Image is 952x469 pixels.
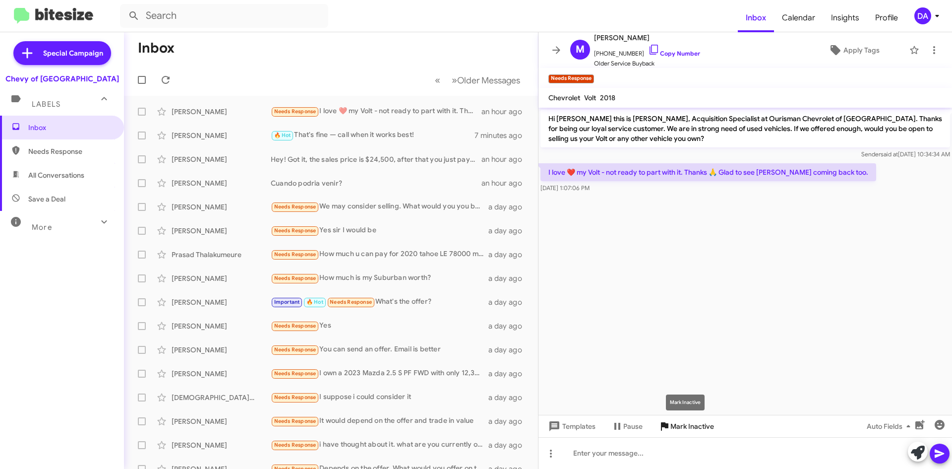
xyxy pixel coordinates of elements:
span: M [576,42,585,58]
div: [PERSON_NAME] [172,202,271,212]
button: Previous [429,70,446,90]
div: a day ago [488,369,530,379]
span: Templates [546,417,595,435]
div: [PERSON_NAME] [172,273,271,283]
div: 7 minutes ago [475,131,530,140]
span: Needs Response [330,299,372,305]
span: Needs Response [274,394,316,401]
span: Needs Response [274,251,316,258]
p: Hi [PERSON_NAME] this is [PERSON_NAME], Acquisition Specialist at Ourisman Chevrolet of [GEOGRAPH... [540,110,950,147]
button: Mark Inactive [651,417,722,435]
div: Yes sir I would be [271,225,488,236]
span: Auto Fields [867,417,914,435]
button: DA [906,7,941,24]
span: Apply Tags [843,41,880,59]
div: [PERSON_NAME] [172,321,271,331]
p: I love ❤️ my Volt - not ready to part with it. Thanks 🙏 Glad to see [PERSON_NAME] coming back too. [540,163,876,181]
span: Sender [DATE] 10:34:34 AM [861,150,950,158]
span: Needs Response [274,275,316,281]
div: a day ago [488,416,530,426]
a: Inbox [738,3,774,32]
div: Cuando podria venir? [271,178,481,188]
div: i have thought about it. what are you currently offering for 2020 [PERSON_NAME] [271,439,488,451]
a: Calendar [774,3,823,32]
h1: Inbox [138,40,175,56]
div: an hour ago [481,178,530,188]
span: [PHONE_NUMBER] [594,44,700,59]
div: [PERSON_NAME] [172,178,271,188]
span: » [452,74,457,86]
span: Labels [32,100,60,109]
div: an hour ago [481,107,530,117]
nav: Page navigation example [429,70,526,90]
div: a day ago [488,393,530,402]
span: Inbox [28,123,113,133]
span: Needs Response [274,418,316,424]
div: a day ago [488,297,530,307]
div: I suppose i could consider it [271,392,488,403]
div: a day ago [488,202,530,212]
div: a day ago [488,250,530,260]
div: a day ago [488,321,530,331]
div: Prasad Thalakumeure [172,250,271,260]
span: Needs Response [274,442,316,448]
div: Mark Inactive [666,395,705,410]
span: Needs Response [28,146,113,156]
div: [PERSON_NAME] [172,131,271,140]
button: Templates [538,417,603,435]
span: All Conversations [28,170,84,180]
div: Hey! Got it, the sales price is $24,500, after that you just pay a $800 Processing Fee and your l... [271,154,481,164]
span: Older Messages [457,75,520,86]
div: How much u can pay for 2020 tahoe LE 78000 milage with cargo box rails and phone charger on arm rest [271,249,488,260]
div: It would depend on the offer and trade in value [271,415,488,427]
div: a day ago [488,345,530,355]
button: Apply Tags [803,41,904,59]
div: a day ago [488,273,530,283]
div: Chevy of [GEOGRAPHIC_DATA] [5,74,119,84]
div: [PERSON_NAME] [172,416,271,426]
span: Needs Response [274,203,316,210]
div: a day ago [488,440,530,450]
div: What's the offer? [271,296,488,308]
span: said at [881,150,898,158]
span: Needs Response [274,108,316,115]
div: a day ago [488,226,530,236]
div: That's fine — call when it works best! [271,130,475,141]
span: Mark Inactive [670,417,714,435]
a: Insights [823,3,867,32]
span: « [435,74,440,86]
small: Needs Response [548,74,594,83]
span: Special Campaign [43,48,103,58]
div: [PERSON_NAME] [172,345,271,355]
div: I love ❤️ my Volt - not ready to part with it. Thanks 🙏 Glad to see [PERSON_NAME] coming back too. [271,106,481,117]
span: Needs Response [274,323,316,329]
span: Pause [623,417,643,435]
button: Pause [603,417,651,435]
div: [PERSON_NAME] [172,440,271,450]
span: Needs Response [274,346,316,353]
span: Important [274,299,300,305]
div: DA [914,7,931,24]
div: You can send an offer. Email is better [271,344,488,355]
span: [DATE] 1:07:06 PM [540,184,590,192]
span: [PERSON_NAME] [594,32,700,44]
span: Save a Deal [28,194,65,204]
a: Profile [867,3,906,32]
span: Volt [584,93,596,102]
button: Next [446,70,526,90]
div: an hour ago [481,154,530,164]
div: [PERSON_NAME] [172,154,271,164]
div: [PERSON_NAME] [172,297,271,307]
div: [PERSON_NAME] [172,226,271,236]
div: We may consider selling. What would you you be able to offer? [271,201,488,212]
span: Chevrolet [548,93,580,102]
button: Auto Fields [859,417,922,435]
span: Needs Response [274,227,316,234]
span: More [32,223,52,232]
input: Search [120,4,328,28]
span: 2018 [600,93,615,102]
